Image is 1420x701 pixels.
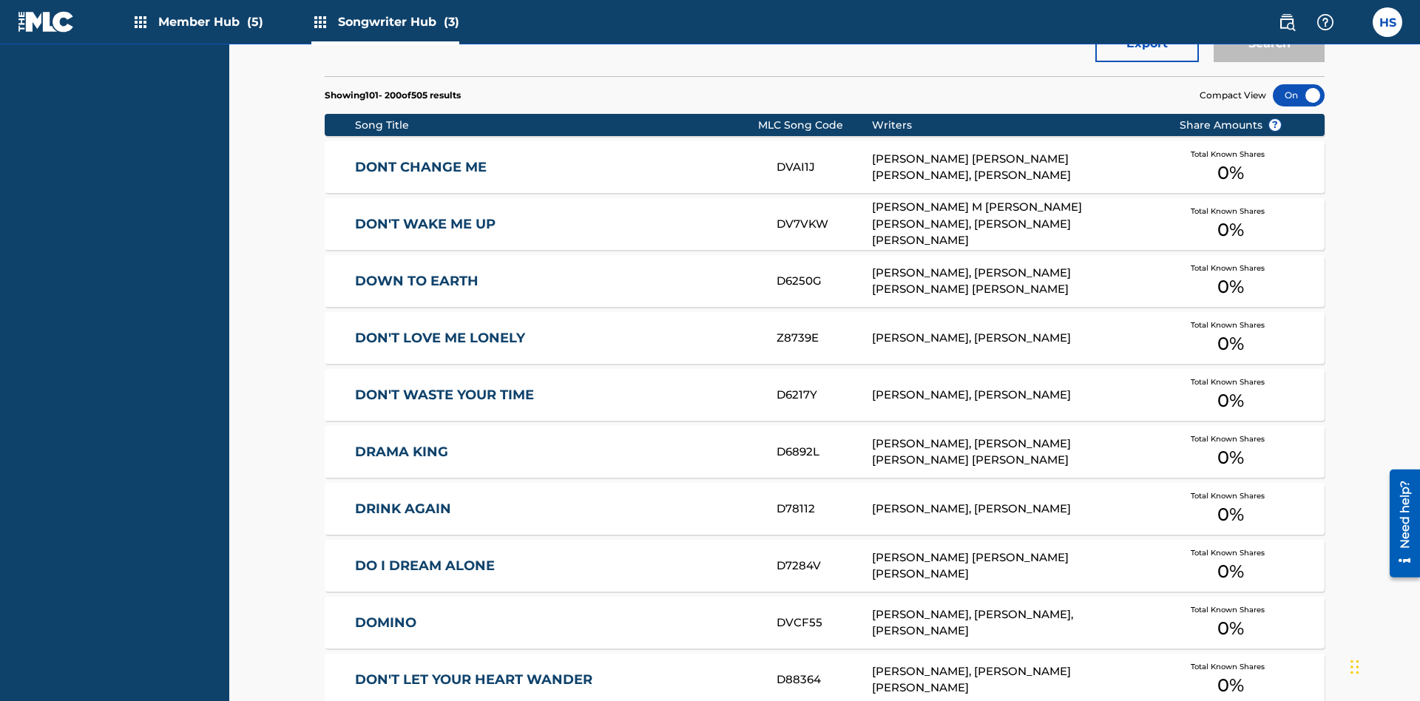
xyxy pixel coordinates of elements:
a: DRINK AGAIN [355,501,757,518]
div: D6217Y [777,387,871,404]
span: Total Known Shares [1191,604,1271,615]
span: Total Known Shares [1191,149,1271,160]
span: Share Amounts [1180,118,1282,133]
div: [PERSON_NAME], [PERSON_NAME] [PERSON_NAME] [PERSON_NAME] [872,265,1157,298]
span: ? [1269,119,1281,131]
div: DV7VKW [777,216,871,233]
div: D78112 [777,501,871,518]
span: Songwriter Hub [338,13,459,30]
img: Top Rightsholders [311,13,329,31]
span: 0 % [1217,558,1244,585]
div: D6250G [777,273,871,290]
span: 0 % [1217,444,1244,471]
span: 0 % [1217,672,1244,699]
span: Total Known Shares [1191,376,1271,387]
div: Song Title [355,118,758,133]
div: D6892L [777,444,871,461]
div: DVCF55 [777,614,871,631]
a: DOWN TO EARTH [355,273,757,290]
img: search [1278,13,1296,31]
iframe: Resource Center [1379,464,1420,585]
iframe: Chat Widget [1346,630,1420,701]
span: 0 % [1217,274,1244,300]
div: [PERSON_NAME] [PERSON_NAME] [PERSON_NAME], [PERSON_NAME] [872,151,1157,184]
span: Total Known Shares [1191,263,1271,274]
span: 0 % [1217,615,1244,642]
span: Compact View [1200,89,1266,102]
span: Total Known Shares [1191,433,1271,444]
div: Z8739E [777,330,871,347]
p: Showing 101 - 200 of 505 results [325,89,461,102]
span: 0 % [1217,501,1244,528]
img: Top Rightsholders [132,13,149,31]
img: MLC Logo [18,11,75,33]
span: Total Known Shares [1191,206,1271,217]
a: DONT CHANGE ME [355,159,757,176]
div: D7284V [777,558,871,575]
div: [PERSON_NAME] [PERSON_NAME] [PERSON_NAME] [872,549,1157,583]
div: [PERSON_NAME], [PERSON_NAME] [PERSON_NAME] [PERSON_NAME] [872,436,1157,469]
span: Total Known Shares [1191,319,1271,331]
a: DO I DREAM ALONE [355,558,757,575]
div: [PERSON_NAME], [PERSON_NAME] [PERSON_NAME] [872,663,1157,697]
div: D88364 [777,671,871,688]
div: Drag [1350,645,1359,689]
a: DON'T LET YOUR HEART WANDER [355,671,757,688]
div: Notifications [1349,15,1364,30]
a: DOMINO [355,614,757,631]
span: 0 % [1217,387,1244,414]
div: [PERSON_NAME], [PERSON_NAME] [872,387,1157,404]
a: DON'T WASTE YOUR TIME [355,387,757,404]
span: Total Known Shares [1191,490,1271,501]
div: [PERSON_NAME], [PERSON_NAME] [872,330,1157,347]
div: User Menu [1373,7,1402,37]
span: (5) [247,15,263,29]
span: 0 % [1217,160,1244,186]
span: 0 % [1217,331,1244,357]
a: DRAMA KING [355,444,757,461]
div: MLC Song Code [758,118,872,133]
div: DVAI1J [777,159,871,176]
a: DON'T WAKE ME UP [355,216,757,233]
span: Total Known Shares [1191,661,1271,672]
div: [PERSON_NAME], [PERSON_NAME] [872,501,1157,518]
span: Total Known Shares [1191,547,1271,558]
span: (3) [444,15,459,29]
span: 0 % [1217,217,1244,243]
span: Member Hub [158,13,263,30]
div: Writers [872,118,1157,133]
a: DON'T LOVE ME LONELY [355,330,757,347]
div: [PERSON_NAME], [PERSON_NAME], [PERSON_NAME] [872,606,1157,640]
div: Help [1311,7,1340,37]
img: help [1316,13,1334,31]
div: [PERSON_NAME] M [PERSON_NAME] [PERSON_NAME], [PERSON_NAME] [PERSON_NAME] [872,199,1157,249]
a: Public Search [1272,7,1302,37]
